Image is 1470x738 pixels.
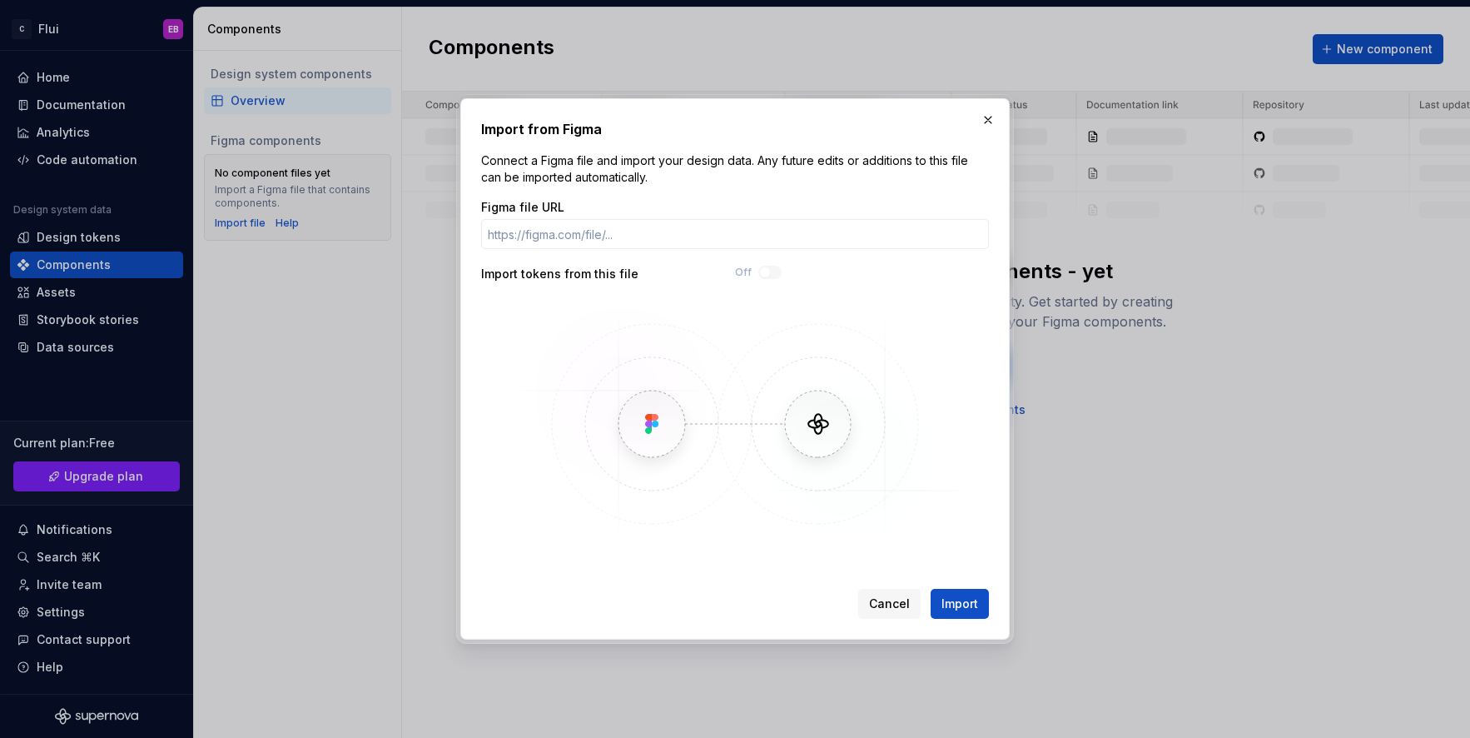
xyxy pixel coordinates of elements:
p: Connect a Figma file and import your design data. Any future edits or additions to this file can ... [481,152,989,186]
button: Import [931,589,989,619]
label: Off [735,266,752,279]
div: Import tokens from this file [481,266,735,282]
label: Figma file URL [481,199,564,216]
h2: Import from Figma [481,119,989,139]
input: https://figma.com/file/... [481,219,989,249]
button: Cancel [858,589,921,619]
span: Import [941,596,978,612]
span: Cancel [869,596,910,612]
